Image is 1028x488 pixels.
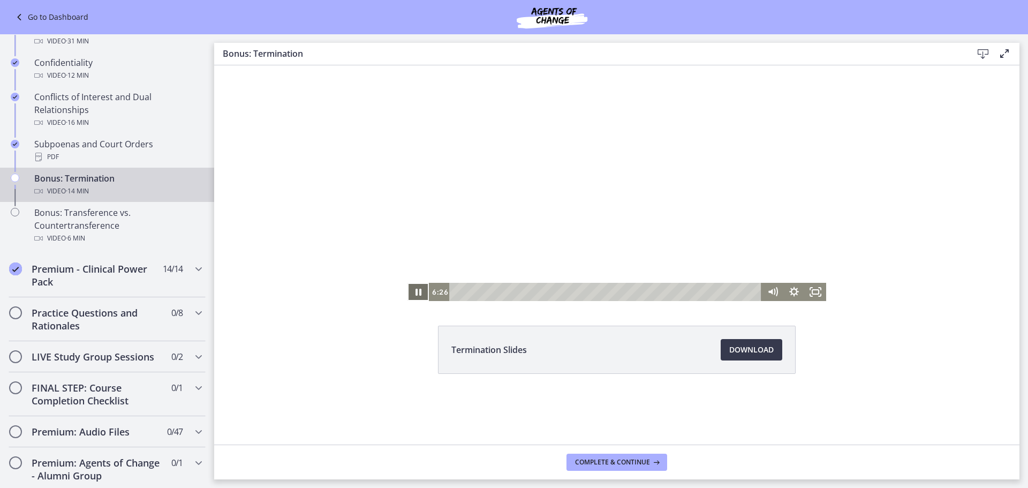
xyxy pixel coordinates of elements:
[167,425,183,438] span: 0 / 47
[171,350,183,363] span: 0 / 2
[34,116,201,129] div: Video
[729,343,774,356] span: Download
[11,93,19,101] i: Completed
[32,350,162,363] h2: LIVE Study Group Sessions
[171,381,183,394] span: 0 / 1
[569,217,591,236] button: Show settings menu
[34,69,201,82] div: Video
[66,232,85,245] span: · 6 min
[171,306,183,319] span: 0 / 8
[34,22,201,48] div: Clinical Supervision
[171,456,183,469] span: 0 / 1
[32,306,162,332] h2: Practice Questions and Rationales
[548,217,569,236] button: Mute
[66,35,89,48] span: · 31 min
[11,58,19,67] i: Completed
[34,56,201,82] div: Confidentiality
[223,47,955,60] h3: Bonus: Termination
[66,185,89,198] span: · 14 min
[34,138,201,163] div: Subpoenas and Court Orders
[32,425,162,438] h2: Premium: Audio Files
[243,217,542,236] div: Playbar
[66,69,89,82] span: · 12 min
[34,91,201,129] div: Conflicts of Interest and Dual Relationships
[34,185,201,198] div: Video
[11,140,19,148] i: Completed
[591,217,612,236] button: Fullscreen
[34,232,201,245] div: Video
[66,116,89,129] span: · 16 min
[13,11,88,24] a: Go to Dashboard
[214,65,1019,301] iframe: Video Lesson
[566,454,667,471] button: Complete & continue
[575,458,650,467] span: Complete & continue
[34,206,201,245] div: Bonus: Transference vs. Countertransference
[451,343,527,356] span: Termination Slides
[32,456,162,482] h2: Premium: Agents of Change - Alumni Group
[9,262,22,275] i: Completed
[163,262,183,275] span: 14 / 14
[488,4,616,30] img: Agents of Change
[32,381,162,407] h2: FINAL STEP: Course Completion Checklist
[34,172,201,198] div: Bonus: Termination
[721,339,782,361] a: Download
[34,151,201,163] div: PDF
[34,35,201,48] div: Video
[32,262,162,288] h2: Premium - Clinical Power Pack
